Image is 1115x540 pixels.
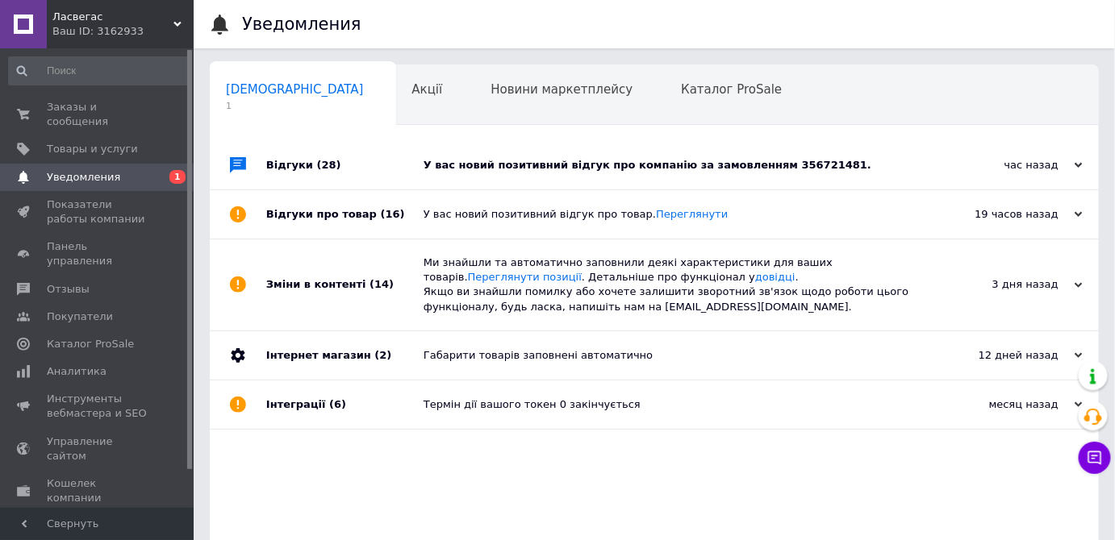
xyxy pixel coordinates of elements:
[491,82,633,97] span: Новини маркетплейсу
[266,331,424,380] div: Інтернет магазин
[47,170,120,185] span: Уведомления
[47,282,90,297] span: Отзывы
[921,397,1083,412] div: месяц назад
[424,348,921,363] div: Габарити товарів заповнені автоматично
[681,82,782,97] span: Каталог ProSale
[755,271,796,283] a: довідці
[370,278,394,290] span: (14)
[374,349,391,361] span: (2)
[47,337,134,351] span: Каталог ProSale
[424,255,921,314] div: Ми знайшли та автоматично заповнили деякі характеристики для ваших товарів. . Детальніше про функ...
[329,398,346,410] span: (6)
[266,380,424,429] div: Інтеграції
[424,397,921,412] div: Термін дії вашого токен 0 закінчується
[47,434,149,463] span: Управление сайтом
[8,56,190,85] input: Поиск
[921,158,1083,172] div: час назад
[47,364,106,379] span: Аналитика
[47,142,138,156] span: Товары и услуги
[424,207,921,222] div: У вас новий позитивний відгук про товар.
[317,159,341,171] span: (28)
[226,82,364,97] span: [DEMOGRAPHIC_DATA]
[656,208,728,220] a: Переглянути
[424,158,921,172] div: У вас новий позитивний відгук про компанію за замовленням 356721481.
[47,100,149,129] span: Заказы и сообщения
[47,309,113,324] span: Покупатели
[266,190,424,239] div: Відгуки про товар
[1079,442,1111,474] button: Чат с покупателем
[921,277,1083,292] div: 3 дня назад
[47,239,149,268] span: Панель управления
[242,15,361,34] h1: Уведомления
[169,170,186,184] span: 1
[921,348,1083,363] div: 12 дней назад
[47,476,149,505] span: Кошелек компании
[47,197,149,226] span: Показатели работы компании
[52,24,194,39] div: Ваш ID: 3162933
[52,10,173,24] span: Ласвегас
[226,100,364,112] span: 1
[266,239,424,330] div: Зміни в контенті
[266,141,424,189] div: Відгуки
[381,208,405,220] span: (16)
[412,82,443,97] span: Акції
[921,207,1083,222] div: 19 часов назад
[468,271,582,283] a: Переглянути позиції
[47,392,149,421] span: Инструменты вебмастера и SEO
